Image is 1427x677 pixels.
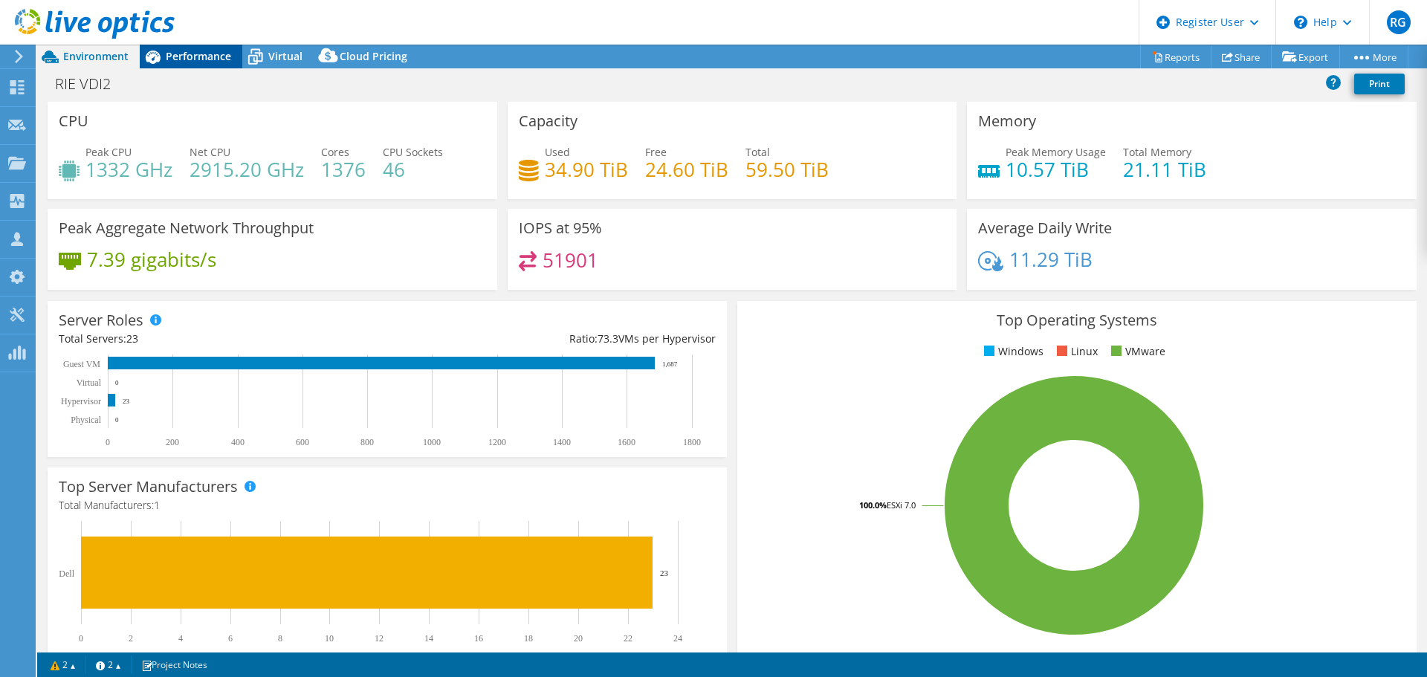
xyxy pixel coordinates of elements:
text: 1200 [488,437,506,447]
span: 73.3 [598,331,618,346]
span: Net CPU [190,145,230,159]
h4: Total Manufacturers: [59,497,716,514]
text: 1,687 [662,360,678,368]
h3: Peak Aggregate Network Throughput [59,220,314,236]
h4: 2915.20 GHz [190,161,304,178]
h3: Memory [978,113,1036,129]
a: Share [1211,45,1272,68]
tspan: ESXi 7.0 [887,499,916,511]
h1: RIE VDI2 [48,76,134,92]
span: Used [545,145,570,159]
h3: Top Server Manufacturers [59,479,238,495]
text: Virtual [77,378,102,388]
text: 6 [228,633,233,644]
text: 23 [660,569,669,577]
li: Windows [980,343,1043,360]
a: More [1339,45,1408,68]
text: 1800 [683,437,701,447]
h4: 34.90 TiB [545,161,628,178]
svg: \n [1294,16,1307,29]
span: Performance [166,49,231,63]
a: Print [1354,74,1405,94]
span: Peak CPU [85,145,132,159]
h3: Average Daily Write [978,220,1112,236]
text: 0 [115,379,119,386]
span: Virtual [268,49,302,63]
text: 4 [178,633,183,644]
text: 20 [574,633,583,644]
text: 400 [231,437,245,447]
text: Physical [71,415,101,425]
h4: 46 [383,161,443,178]
span: Total Memory [1123,145,1191,159]
h3: Server Roles [59,312,143,328]
text: 23 [123,398,130,405]
text: 8 [278,633,282,644]
text: 1000 [423,437,441,447]
tspan: 100.0% [859,499,887,511]
span: RG [1387,10,1411,34]
h4: 59.50 TiB [745,161,829,178]
text: 18 [524,633,533,644]
text: Hypervisor [61,396,101,406]
h4: 51901 [543,252,598,268]
span: Environment [63,49,129,63]
h4: 7.39 gigabits/s [87,251,216,268]
text: 800 [360,437,374,447]
li: Linux [1053,343,1098,360]
text: 12 [375,633,384,644]
h4: 1332 GHz [85,161,172,178]
span: CPU Sockets [383,145,443,159]
a: Export [1271,45,1340,68]
h4: 10.57 TiB [1006,161,1106,178]
h3: CPU [59,113,88,129]
span: 23 [126,331,138,346]
h4: 1376 [321,161,366,178]
text: 0 [106,437,110,447]
h4: 21.11 TiB [1123,161,1206,178]
h3: Capacity [519,113,577,129]
h4: 24.60 TiB [645,161,728,178]
text: 2 [129,633,133,644]
text: 600 [296,437,309,447]
span: Free [645,145,667,159]
li: VMware [1107,343,1165,360]
span: Total [745,145,770,159]
span: Peak Memory Usage [1006,145,1106,159]
text: Guest VM [63,359,100,369]
text: Dell [59,569,74,579]
span: 1 [154,498,160,512]
a: Reports [1140,45,1211,68]
text: 22 [624,633,632,644]
text: 16 [474,633,483,644]
a: 2 [40,655,86,674]
text: 200 [166,437,179,447]
h3: Top Operating Systems [748,312,1405,328]
h4: 11.29 TiB [1009,251,1093,268]
text: 1600 [618,437,635,447]
text: 1400 [553,437,571,447]
text: 10 [325,633,334,644]
div: Total Servers: [59,331,387,347]
div: Ratio: VMs per Hypervisor [387,331,716,347]
a: 2 [85,655,132,674]
text: 24 [673,633,682,644]
span: Cores [321,145,349,159]
span: Cloud Pricing [340,49,407,63]
text: 0 [79,633,83,644]
text: 14 [424,633,433,644]
h3: IOPS at 95% [519,220,602,236]
text: 0 [115,416,119,424]
a: Project Notes [131,655,218,674]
